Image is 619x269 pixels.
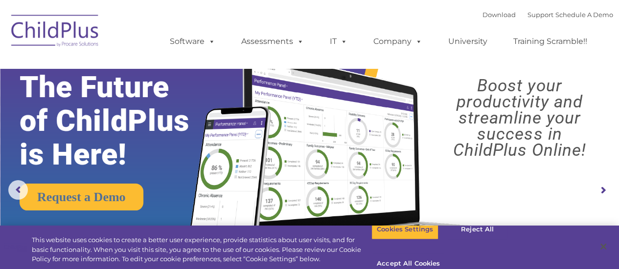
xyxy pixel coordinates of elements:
a: Support [527,11,553,19]
a: University [438,32,497,51]
span: Last name [136,64,166,72]
span: Phone number [136,104,178,112]
a: Training Scramble!! [504,32,597,51]
a: Download [482,11,516,19]
a: Assessments [231,32,314,51]
div: This website uses cookies to create a better user experience, provide statistics about user visit... [32,235,371,264]
rs-layer: Boost your productivity and streamline your success in ChildPlus Online! [428,78,611,158]
button: Close [593,236,614,257]
a: IT [320,32,357,51]
button: Cookies Settings [371,219,438,240]
font: | [482,11,613,19]
button: Reject All [447,219,508,240]
a: Request a Demo [20,184,143,210]
rs-layer: The Future of ChildPlus is Here! [20,70,217,171]
a: Software [160,32,225,51]
a: Schedule A Demo [555,11,613,19]
img: ChildPlus by Procare Solutions [6,8,104,57]
a: Company [364,32,432,51]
